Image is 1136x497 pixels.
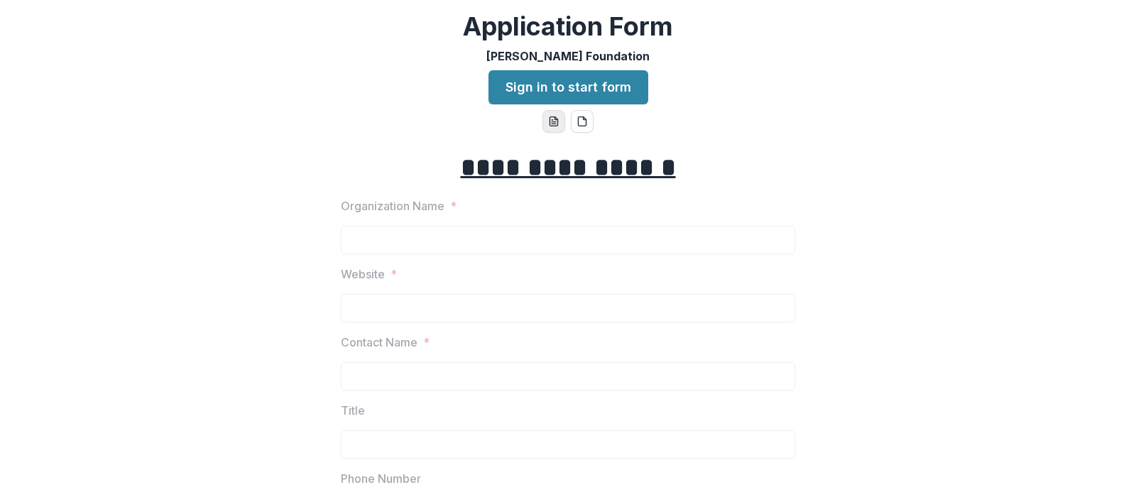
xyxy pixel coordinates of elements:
[341,402,365,419] p: Title
[571,110,594,133] button: pdf-download
[341,266,385,283] p: Website
[486,48,650,65] p: [PERSON_NAME] Foundation
[341,197,444,214] p: Organization Name
[463,11,673,42] h2: Application Form
[341,334,417,351] p: Contact Name
[341,470,421,487] p: Phone Number
[488,70,648,104] a: Sign in to start form
[542,110,565,133] button: word-download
